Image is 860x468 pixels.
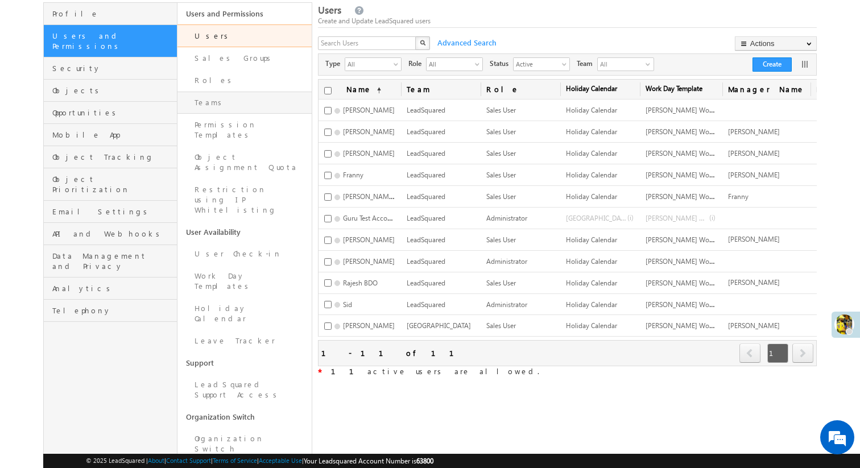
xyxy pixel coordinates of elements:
[44,168,177,201] a: Object Prioritization
[566,235,617,244] span: Holiday Calendar
[566,149,617,158] span: Holiday Calendar
[343,213,398,222] span: Guru Test Account
[177,265,312,297] a: Work Day Templates
[15,105,208,341] textarea: Type your message and hit 'Enter'
[420,40,425,45] img: Search
[407,235,445,244] span: LeadSquared
[407,149,445,158] span: LeadSquared
[646,148,754,158] span: [PERSON_NAME] Workday Template
[646,213,754,222] span: [PERSON_NAME] Workday Template
[566,300,617,309] span: Holiday Calendar
[177,24,312,47] a: Users
[44,3,177,25] a: Profile
[767,343,788,363] span: 1
[345,58,392,69] span: All
[177,428,312,460] a: Organization Switch
[640,80,722,99] span: Work Day Template
[44,245,177,278] a: Data Management and Privacy
[331,366,367,376] strong: 11
[709,213,716,223] span: (i)
[577,59,597,69] span: Team
[343,106,395,114] span: [PERSON_NAME]
[646,126,754,136] span: [PERSON_NAME] Workday Template
[318,16,817,26] div: Create and Update LeadSquared users
[343,300,352,309] span: Sid
[177,297,312,330] a: Holiday Calendar
[728,278,780,287] span: [PERSON_NAME]
[52,283,175,293] span: Analytics
[735,36,817,51] button: Actions
[52,229,175,239] span: API and Webhooks
[155,350,206,366] em: Start Chat
[44,102,177,124] a: Opportunities
[19,60,48,74] img: d_60004797649_company_0_60004797649
[486,171,516,179] span: Sales User
[44,223,177,245] a: API and Webhooks
[44,57,177,80] a: Security
[318,36,417,50] input: Search Users
[213,457,257,464] a: Terms of Service
[343,191,448,201] span: [PERSON_NAME] [PERSON_NAME]
[52,152,175,162] span: Object Tracking
[728,192,749,201] span: Franny
[753,57,792,72] button: Create
[177,330,312,352] a: Leave Tracker
[646,234,754,244] span: [PERSON_NAME] Workday Template
[177,3,312,24] a: Users and Permissions
[627,213,634,223] span: (i)
[739,343,760,363] span: prev
[566,257,617,266] span: Holiday Calendar
[427,58,473,69] span: All
[394,61,403,67] span: select
[52,130,175,140] span: Mobile App
[341,80,387,99] a: Name
[86,455,433,466] span: © 2025 LeadSquared | | | | |
[304,457,433,465] span: Your Leadsquared Account Number is
[52,174,175,194] span: Object Prioritization
[44,201,177,223] a: Email Settings
[560,80,640,99] span: Holiday Calendar
[739,345,761,363] a: prev
[177,92,312,114] a: Teams
[259,457,302,464] a: Acceptable Use
[407,127,445,136] span: LeadSquared
[44,80,177,102] a: Objects
[486,214,527,222] span: Administrator
[792,343,813,363] span: next
[486,127,516,136] span: Sales User
[343,235,395,244] span: [PERSON_NAME]
[343,127,395,136] span: [PERSON_NAME]
[566,321,617,330] span: Holiday Calendar
[187,6,214,33] div: Minimize live chat window
[416,457,433,465] span: 63800
[166,457,211,464] a: Contact Support
[44,146,177,168] a: Object Tracking
[407,257,445,266] span: LeadSquared
[646,278,754,287] span: [PERSON_NAME] Workday Template
[728,127,780,136] span: [PERSON_NAME]
[44,25,177,57] a: Users and Permissions
[407,171,445,179] span: LeadSquared
[792,345,813,363] a: next
[407,300,445,309] span: LeadSquared
[177,47,312,69] a: Sales Groups
[52,305,175,316] span: Telephony
[566,106,617,114] span: Holiday Calendar
[52,206,175,217] span: Email Settings
[177,179,312,221] a: Restriction using IP Whitelisting
[52,31,175,51] span: Users and Permissions
[566,127,617,136] span: Holiday Calendar
[177,221,312,243] a: User Availability
[728,171,780,179] span: [PERSON_NAME]
[343,171,363,179] span: Franny
[177,146,312,179] a: Object Assignment Quota
[566,279,617,287] span: Holiday Calendar
[486,279,516,287] span: Sales User
[177,243,312,265] a: User Check-in
[598,58,643,71] span: All
[52,107,175,118] span: Opportunities
[44,300,177,322] a: Telephony
[177,114,312,146] a: Permission Templates
[646,169,754,179] span: [PERSON_NAME] Workday Template
[646,256,754,266] span: [PERSON_NAME] Workday Template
